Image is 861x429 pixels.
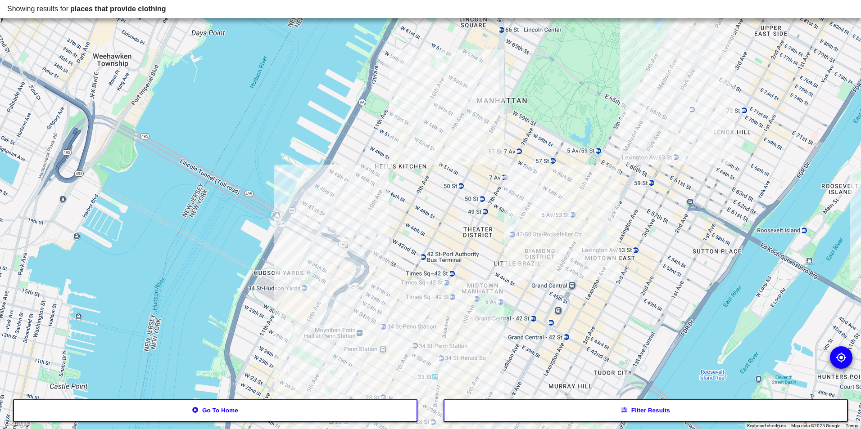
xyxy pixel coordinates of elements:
[13,399,418,422] button: Go to home
[846,423,858,428] a: Terms
[747,423,786,429] button: Keyboard shortcuts
[2,417,32,429] img: Google
[2,417,32,429] a: Open this area in Google Maps (opens a new window)
[791,423,840,428] span: Map data ©2025 Google
[444,399,848,422] button: Filter results
[70,5,166,13] span: places that provide clothing
[7,4,854,14] div: Showing results for
[836,352,847,363] img: go to my location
